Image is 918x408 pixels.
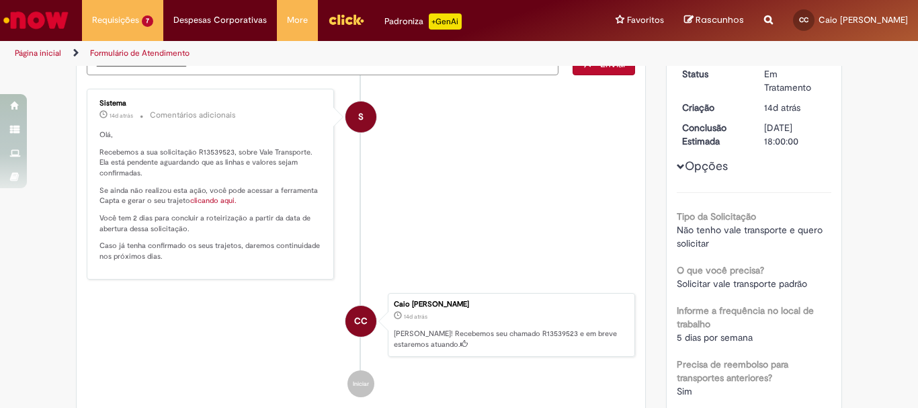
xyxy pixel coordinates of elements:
div: 16/09/2025 12:40:54 [764,101,827,114]
span: Caio [PERSON_NAME] [819,14,908,26]
p: Você tem 2 dias para concluir a roteirização a partir da data de abertura dessa solicitação. [99,213,323,234]
span: 5 dias por semana [677,331,753,343]
small: Comentários adicionais [150,110,236,121]
a: Rascunhos [684,14,744,27]
p: Se ainda não realizou esta ação, você pode acessar a ferramenta Capta e gerar o seu trajeto [99,186,323,206]
span: 7 [142,15,153,27]
span: More [287,13,308,27]
a: Formulário de Atendimento [90,48,190,58]
span: Sim [677,385,692,397]
p: Caso já tenha confirmado os seus trajetos, daremos continuidade nos próximos dias. [99,241,323,261]
span: Requisições [92,13,139,27]
span: Enviar [600,58,626,70]
time: 16/09/2025 12:40:54 [404,313,427,321]
time: 16/09/2025 12:40:57 [110,112,133,120]
span: S [358,101,364,133]
p: +GenAi [429,13,462,30]
p: Olá, [99,130,323,140]
ul: Trilhas de página [10,41,602,66]
img: click_logo_yellow_360x200.png [328,9,364,30]
span: Favoritos [627,13,664,27]
span: CC [799,15,808,24]
span: Despesas Corporativas [173,13,267,27]
div: Em Tratamento [764,67,827,94]
div: Padroniza [384,13,462,30]
span: Rascunhos [696,13,744,26]
div: Sistema [99,99,323,108]
p: Recebemos a sua solicitação R13539523, sobre Vale Transporte. Ela está pendente aguardando que as... [99,147,323,179]
span: CC [354,305,368,337]
div: [DATE] 18:00:00 [764,121,827,148]
b: Tipo da Solicitação [677,210,756,222]
span: 14d atrás [110,112,133,120]
span: Não tenho vale transporte e quero solicitar [677,224,825,249]
b: O que você precisa? [677,264,764,276]
span: Solicitar vale transporte padrão [677,278,807,290]
dt: Criação [672,101,755,114]
a: Página inicial [15,48,61,58]
time: 16/09/2025 12:40:54 [764,101,800,114]
dt: Status [672,67,755,81]
b: Informe a frequência no local de trabalho [677,304,814,330]
b: Precisa de reembolso para transportes anteriores? [677,358,788,384]
p: [PERSON_NAME]! Recebemos seu chamado R13539523 e em breve estaremos atuando. [394,329,628,350]
img: ServiceNow [1,7,71,34]
span: 14d atrás [404,313,427,321]
div: Caio Sergio Tomaz Cerdeira [345,306,376,337]
div: Caio [PERSON_NAME] [394,300,628,309]
a: clicando aqui. [190,196,237,206]
dt: Conclusão Estimada [672,121,755,148]
span: 14d atrás [764,101,800,114]
div: System [345,101,376,132]
li: Caio Sergio Tomaz Cerdeira [87,293,635,358]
